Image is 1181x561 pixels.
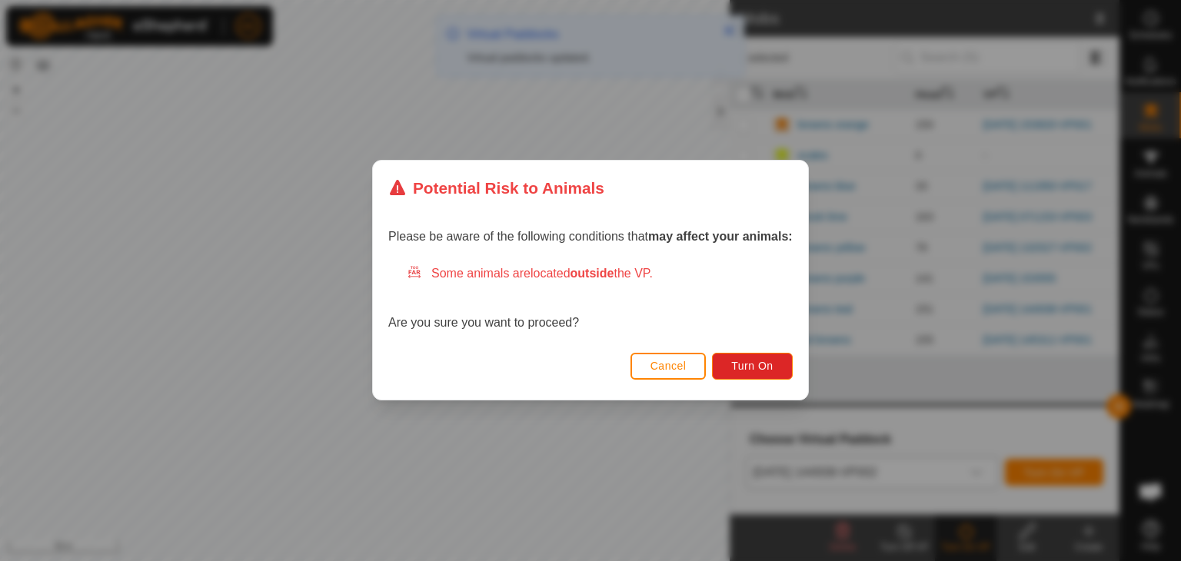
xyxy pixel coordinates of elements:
[650,360,687,373] span: Cancel
[732,360,773,373] span: Turn On
[630,353,707,380] button: Cancel
[648,231,793,244] strong: may affect your animals:
[531,267,653,280] span: located the VP.
[713,353,793,380] button: Turn On
[571,267,614,280] strong: outside
[388,231,793,244] span: Please be aware of the following conditions that
[388,265,793,333] div: Are you sure you want to proceed?
[388,176,604,200] div: Potential Risk to Animals
[407,265,793,284] div: Some animals are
